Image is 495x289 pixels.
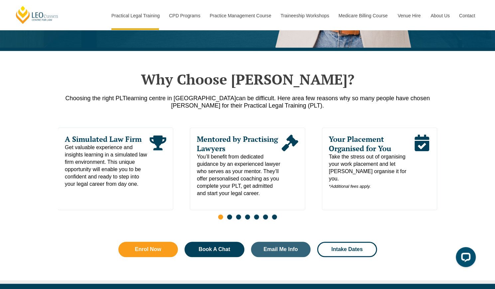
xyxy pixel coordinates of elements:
[15,5,59,24] a: [PERSON_NAME] Centre for Law
[65,135,150,144] span: A Simulated Law Firm
[329,184,371,189] em: *Additional fees apply.
[205,1,276,30] a: Practice Management Course
[317,242,377,257] a: Intake Dates
[197,135,282,153] span: Mentored by Practising Lawyers
[118,242,178,257] a: Enrol Now
[322,128,437,210] div: 3 / 7
[245,214,250,219] span: Go to slide 4
[58,95,437,109] p: a few reasons why so many people have chosen [PERSON_NAME] for their Practical Legal Training (PLT).
[58,71,437,88] h2: Why Choose [PERSON_NAME]?
[227,214,232,219] span: Go to slide 2
[190,128,305,210] div: 2 / 7
[218,214,223,219] span: Go to slide 1
[426,1,454,30] a: About Us
[198,247,230,252] span: Book A Chat
[150,135,166,188] div: Read More
[329,153,414,190] span: Take the stress out of organising your work placement and let [PERSON_NAME] organise it for you.
[264,247,298,252] span: Email Me Info
[454,1,480,30] a: Contact
[331,247,363,252] span: Intake Dates
[106,1,164,30] a: Practical Legal Training
[185,242,244,257] a: Book A Chat
[65,144,150,188] span: Get valuable experience and insights learning in a simulated law firm environment. This unique op...
[276,1,333,30] a: Traineeship Workshops
[58,128,173,210] div: 1 / 7
[272,214,277,219] span: Go to slide 7
[282,135,298,197] div: Read More
[164,1,204,30] a: CPD Programs
[58,128,437,223] div: Slides
[126,95,236,102] span: learning centre in [GEOGRAPHIC_DATA]
[329,135,414,153] span: Your Placement Organised for You
[65,95,126,102] span: Choosing the right PLT
[254,214,259,219] span: Go to slide 5
[236,95,301,102] span: can be difficult. Here are
[413,135,430,190] div: Read More
[393,1,426,30] a: Venue Hire
[333,1,393,30] a: Medicare Billing Course
[236,214,241,219] span: Go to slide 3
[263,214,268,219] span: Go to slide 6
[450,244,478,272] iframe: LiveChat chat widget
[197,153,282,197] span: You’ll benefit from dedicated guidance by an experienced lawyer who serves as your mentor. They’l...
[251,242,311,257] a: Email Me Info
[135,247,161,252] span: Enrol Now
